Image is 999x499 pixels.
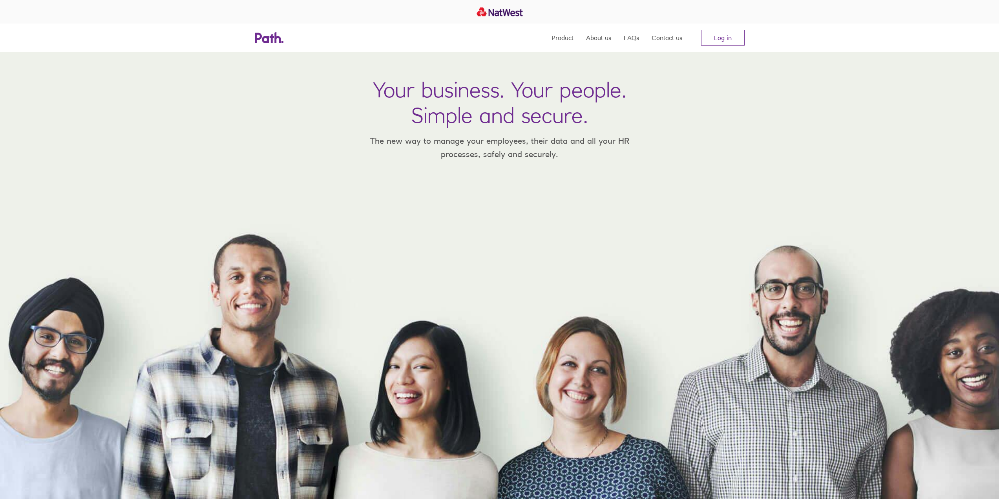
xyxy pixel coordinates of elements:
p: The new way to manage your employees, their data and all your HR processes, safely and securely. [358,134,641,161]
a: About us [586,24,611,52]
a: FAQs [624,24,639,52]
a: Contact us [652,24,682,52]
h1: Your business. Your people. Simple and secure. [373,77,626,128]
a: Log in [701,30,745,46]
a: Product [552,24,573,52]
